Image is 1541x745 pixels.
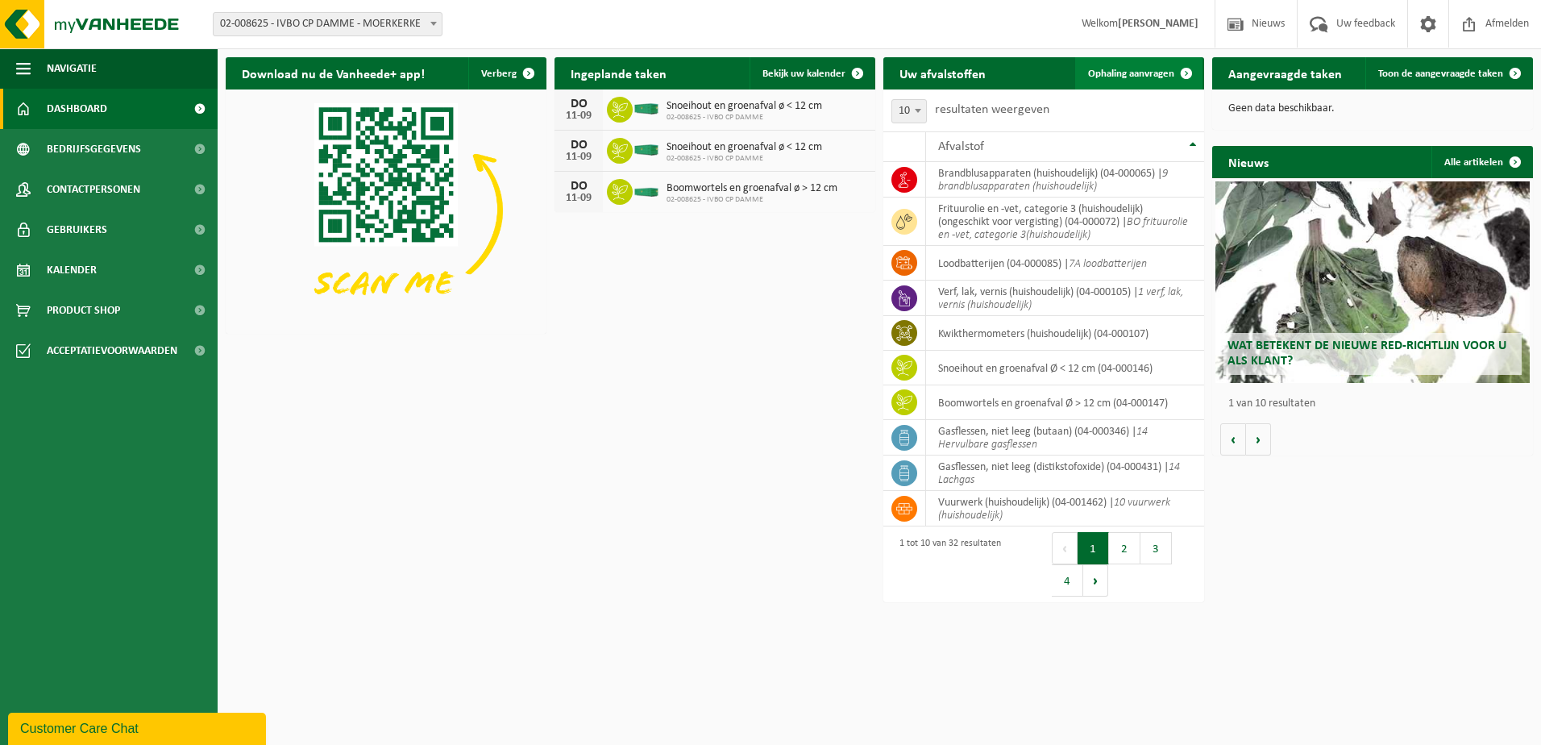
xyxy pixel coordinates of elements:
a: Wat betekent de nieuwe RED-richtlijn voor u als klant? [1215,181,1530,383]
i: 1 verf, lak, vernis (huishoudelijk) [938,286,1183,311]
div: DO [563,98,595,110]
td: snoeihout en groenafval Ø < 12 cm (04-000146) [926,351,1204,385]
div: 11-09 [563,110,595,122]
h2: Download nu de Vanheede+ app! [226,57,441,89]
span: Bekijk uw kalender [762,69,845,79]
td: brandblusapparaten (huishoudelijk) (04-000065) | [926,162,1204,198]
span: Snoeihout en groenafval ø < 12 cm [667,100,822,113]
span: Product Shop [47,290,120,331]
div: 11-09 [563,193,595,204]
button: 1 [1078,532,1109,564]
img: Download de VHEPlus App [226,89,546,331]
p: Geen data beschikbaar. [1228,103,1517,114]
td: vuurwerk (huishoudelijk) (04-001462) | [926,491,1204,526]
td: loodbatterijen (04-000085) | [926,246,1204,281]
span: Bedrijfsgegevens [47,129,141,169]
span: Kalender [47,250,97,290]
h2: Uw afvalstoffen [883,57,1002,89]
i: 14 Lachgas [938,461,1180,486]
td: gasflessen, niet leeg (butaan) (04-000346) | [926,420,1204,456]
td: frituurolie en -vet, categorie 3 (huishoudelijk) (ongeschikt voor vergisting) (04-000072) | [926,198,1204,246]
button: Volgende [1246,423,1271,456]
div: DO [563,180,595,193]
iframe: chat widget [8,710,269,745]
a: Ophaling aanvragen [1075,57,1202,89]
p: 1 van 10 resultaten [1228,398,1525,410]
span: Dashboard [47,89,107,129]
img: HK-XC-30-GN-00 [633,142,660,156]
td: verf, lak, vernis (huishoudelijk) (04-000105) | [926,281,1204,316]
button: Verberg [468,57,545,89]
div: DO [563,139,595,152]
td: gasflessen, niet leeg (distikstofoxide) (04-000431) | [926,456,1204,491]
strong: [PERSON_NAME] [1118,18,1198,30]
img: HK-XC-30-GN-00 [633,101,660,115]
i: 9 brandblusapparaten (huishoudelijk) [938,168,1168,193]
span: Navigatie [47,48,97,89]
span: Toon de aangevraagde taken [1378,69,1503,79]
button: 4 [1052,564,1083,597]
td: boomwortels en groenafval Ø > 12 cm (04-000147) [926,385,1204,420]
button: Next [1083,564,1108,597]
span: 02-008625 - IVBO CP DAMME - MOERKERKE [214,13,442,35]
span: Gebruikers [47,210,107,250]
span: 10 [891,99,927,123]
span: Wat betekent de nieuwe RED-richtlijn voor u als klant? [1227,339,1506,368]
label: resultaten weergeven [935,103,1049,116]
i: 14 Hervulbare gasflessen [938,426,1148,451]
i: 10 vuurwerk (huishoudelijk) [938,497,1170,522]
span: Verberg [481,69,517,79]
a: Toon de aangevraagde taken [1365,57,1531,89]
div: 11-09 [563,152,595,163]
span: 02-008625 - IVBO CP DAMME - MOERKERKE [213,12,442,36]
button: Previous [1052,532,1078,564]
span: 02-008625 - IVBO CP DAMME [667,154,822,164]
span: Ophaling aanvragen [1088,69,1174,79]
span: Boomwortels en groenafval ø > 12 cm [667,182,837,195]
button: Vorige [1220,423,1246,456]
span: 10 [892,100,926,123]
span: 02-008625 - IVBO CP DAMME [667,113,822,123]
span: Snoeihout en groenafval ø < 12 cm [667,141,822,154]
div: 1 tot 10 van 32 resultaten [891,531,1001,598]
img: HK-XC-20-GN-00 [633,183,660,198]
a: Bekijk uw kalender [750,57,874,89]
span: Afvalstof [938,140,984,153]
h2: Aangevraagde taken [1212,57,1358,89]
h2: Nieuws [1212,146,1285,177]
td: kwikthermometers (huishoudelijk) (04-000107) [926,316,1204,351]
span: 02-008625 - IVBO CP DAMME [667,195,837,205]
i: BO frituurolie en -vet, categorie 3(huishoudelijk) [938,216,1188,241]
button: 3 [1140,532,1172,564]
a: Alle artikelen [1431,146,1531,178]
span: Contactpersonen [47,169,140,210]
i: 7A loodbatterijen [1069,258,1147,270]
h2: Ingeplande taken [555,57,683,89]
button: 2 [1109,532,1140,564]
span: Acceptatievoorwaarden [47,331,177,371]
